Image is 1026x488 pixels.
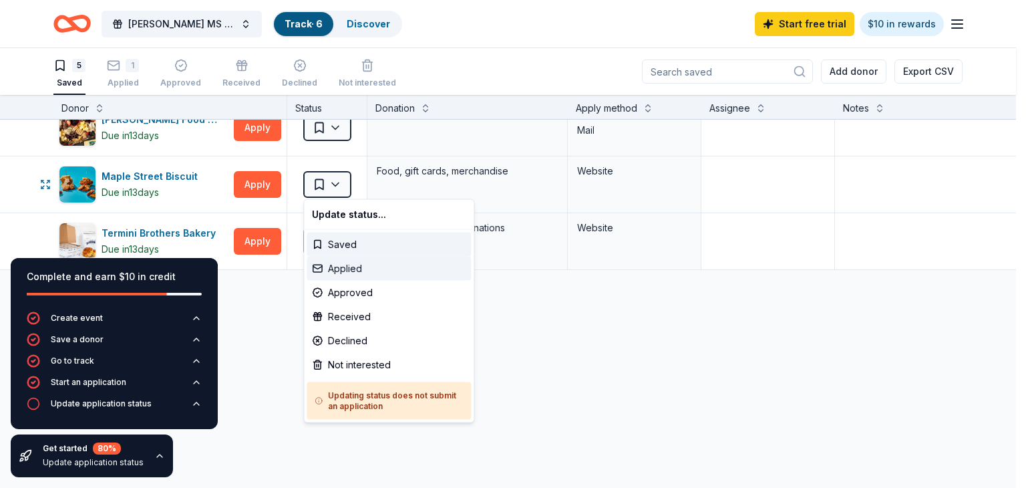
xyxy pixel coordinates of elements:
[307,329,471,353] div: Declined
[307,257,471,281] div: Applied
[307,353,471,377] div: Not interested
[315,390,463,412] h5: Updating status does not submit an application
[307,281,471,305] div: Approved
[307,305,471,329] div: Received
[307,203,471,227] div: Update status...
[307,233,471,257] div: Saved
